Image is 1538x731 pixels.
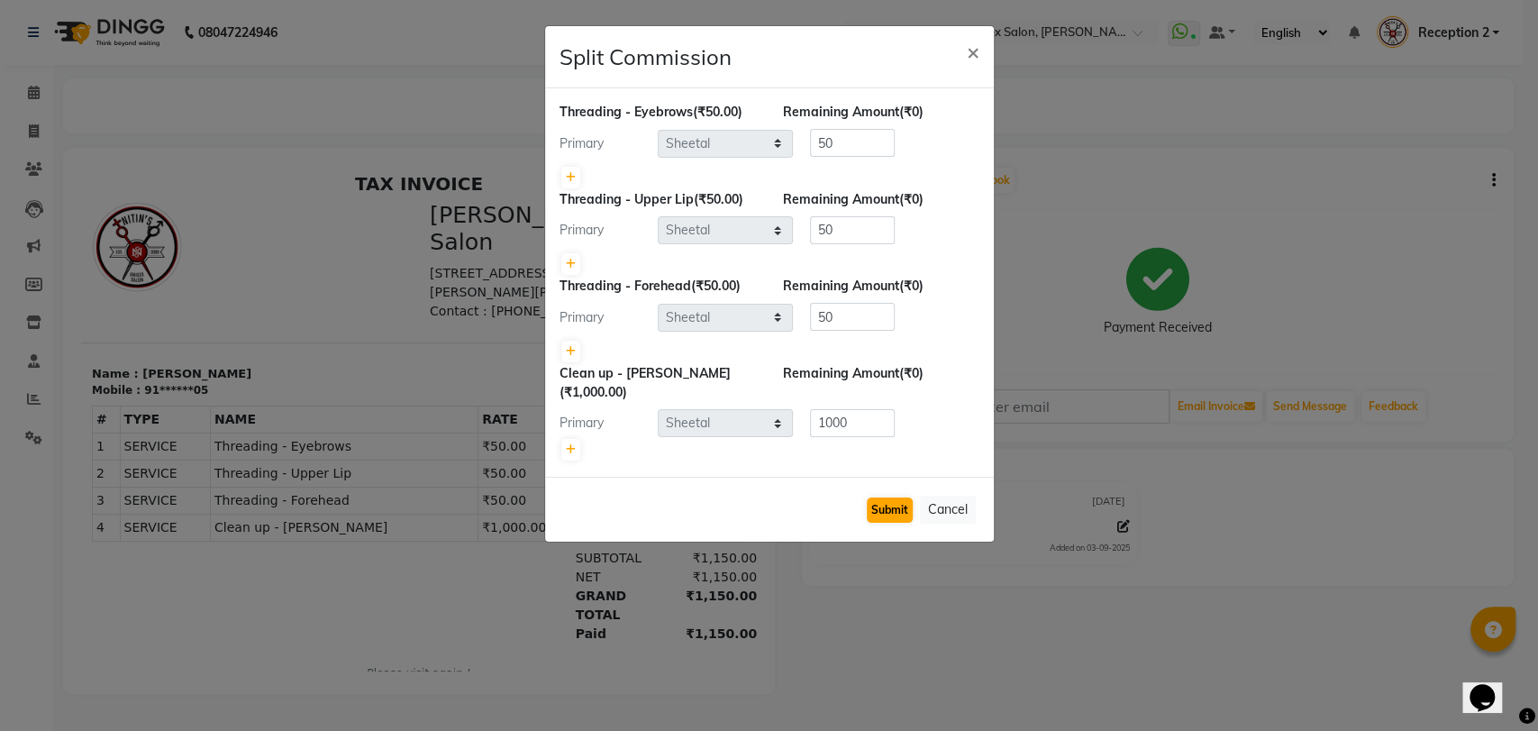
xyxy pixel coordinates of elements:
div: Primary [546,221,658,240]
td: ₹50.00 [558,295,665,322]
div: NET [484,402,580,421]
td: SERVICE [39,295,129,322]
span: Clean up - [PERSON_NAME] [133,352,393,371]
td: 3 [12,322,40,349]
td: ₹50.00 [558,322,665,349]
span: (₹50.00) [691,278,741,294]
p: [STREET_ADDRESS][PERSON_NAME][PERSON_NAME][PERSON_NAME] [349,98,665,136]
p: Name : [PERSON_NAME] [11,199,327,217]
td: SERVICE [39,268,129,295]
div: ₹1,150.00 [579,383,676,402]
td: 1 [504,295,558,322]
p: Invoice : V/2025-26/2331 [349,199,665,217]
span: Remaining Amount [783,191,899,207]
div: Primary [546,414,658,433]
span: × [967,38,979,65]
th: # [12,241,40,268]
button: Submit [867,498,913,523]
iframe: chat widget [1462,659,1520,713]
td: SERVICE [39,349,129,376]
div: ₹1,150.00 [579,421,676,459]
div: [DATE] [623,216,665,233]
div: ₹1,150.00 [579,402,676,421]
span: Threading - Eyebrows [133,271,393,290]
span: Threading - Eyebrows [560,104,693,120]
th: RATE [397,241,504,268]
span: (₹1,000.00) [560,384,627,400]
span: (₹0) [899,278,924,294]
td: 1 [504,349,558,376]
div: ₹1,150.00 [579,459,676,478]
td: ₹50.00 [558,268,665,295]
td: 1 [504,268,558,295]
button: Cancel [920,496,976,524]
span: Threading - Forehead [133,325,393,344]
button: Close [952,26,994,77]
div: Paid [484,459,580,478]
span: (₹50.00) [693,104,742,120]
span: Remaining Amount [783,365,899,381]
td: ₹50.00 [397,322,504,349]
td: 4 [12,349,40,376]
div: GRAND TOTAL [484,421,580,459]
span: Threading - Upper Lip [560,191,694,207]
span: Clean up - [PERSON_NAME] [560,365,731,381]
td: 1 [504,322,558,349]
h4: Split Commission [560,41,732,73]
span: Remaining Amount [783,104,899,120]
div: Date : [583,216,620,233]
h3: [PERSON_NAME]'s Unisex Salon [349,36,665,91]
th: NAME [130,241,397,268]
div: SUBTOTAL [484,383,580,402]
td: SERVICE [39,322,129,349]
span: Threading - Upper Lip [133,298,393,317]
div: Primary [546,308,658,327]
td: ₹1,000.00 [558,349,665,376]
p: Contact : [PHONE_NUMBER] [349,136,665,155]
span: (₹0) [899,191,924,207]
p: Please visit again ! [11,499,665,516]
td: ₹1,000.00 [397,349,504,376]
h2: TAX INVOICE [11,7,665,29]
th: TYPE [39,241,129,268]
span: (₹50.00) [694,191,743,207]
td: ₹50.00 [397,295,504,322]
span: (₹0) [899,104,924,120]
div: Primary [546,134,658,153]
th: PRICE [558,241,665,268]
span: (₹0) [899,365,924,381]
td: 1 [12,268,40,295]
td: ₹50.00 [397,268,504,295]
span: Threading - Forehead [560,278,691,294]
td: 2 [12,295,40,322]
div: Mobile : [11,216,59,233]
th: QTY [504,241,558,268]
span: Remaining Amount [783,278,899,294]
